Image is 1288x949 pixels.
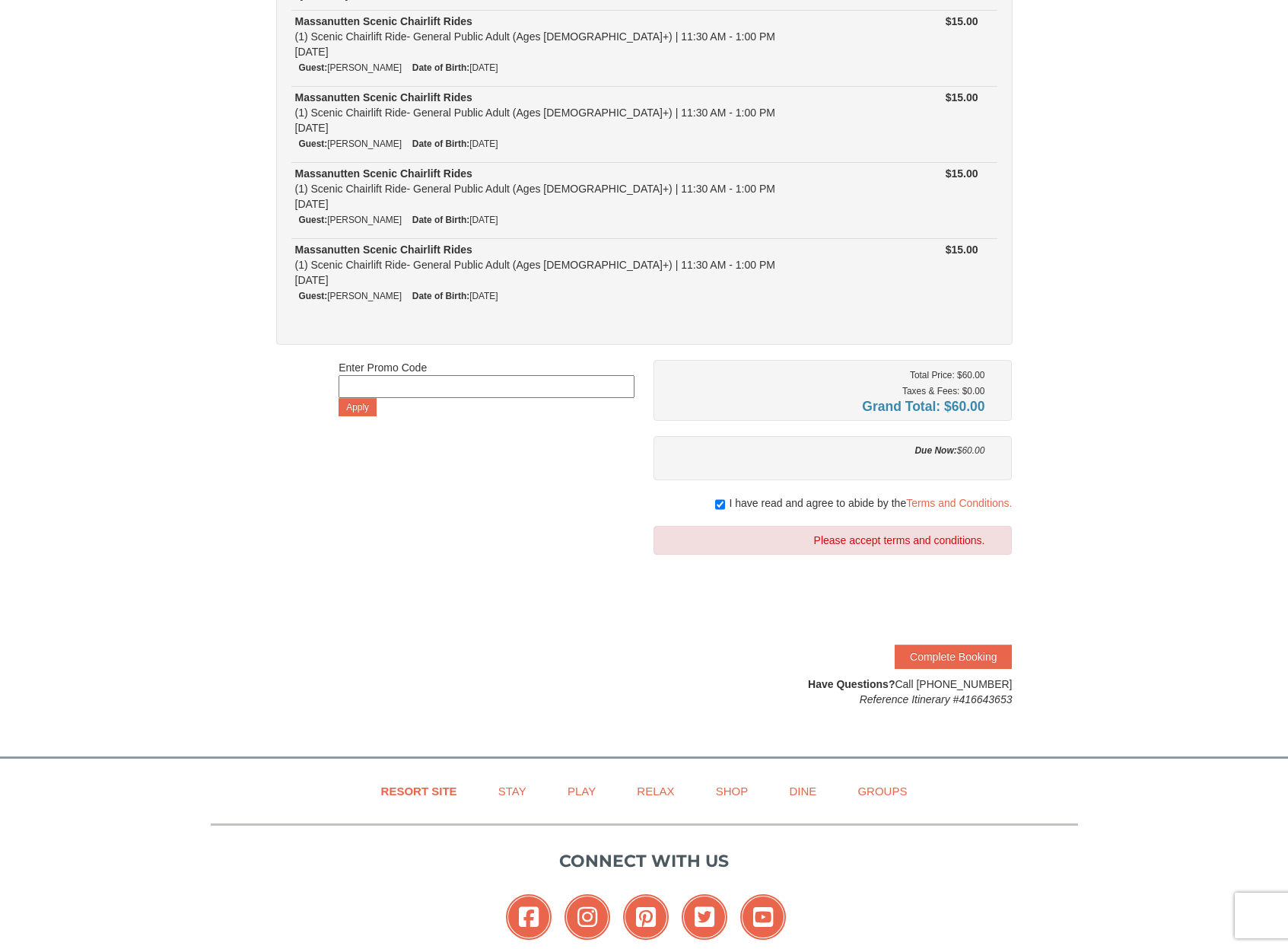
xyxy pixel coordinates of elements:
[299,215,402,225] small: [PERSON_NAME]
[339,398,377,416] button: Apply
[412,291,469,301] strong: Date of Birth:
[295,91,472,103] strong: Massanutten Scenic Chairlift Rides
[299,62,328,73] strong: Guest:
[654,677,1013,707] div: Call [PHONE_NUMBER]
[295,242,860,288] div: (1) Scenic Chairlift Ride- General Public Adult (Ages [DEMOGRAPHIC_DATA]+) | 11:30 AM - 1:00 PM [...
[299,62,402,73] small: [PERSON_NAME]
[946,91,978,103] strong: $15.00
[412,139,469,149] strong: Date of Birth:
[665,443,985,458] div: $60.00
[295,244,472,256] strong: Massanutten Scenic Chairlift Rides
[906,497,1012,509] a: Terms and Conditions.
[549,774,615,808] a: Play
[914,445,956,456] strong: Due Now:
[902,386,984,396] small: Taxes & Fees: $0.00
[295,90,860,135] div: (1) Scenic Chairlift Ride- General Public Adult (Ages [DEMOGRAPHIC_DATA]+) | 11:30 AM - 1:00 PM [...
[299,291,402,301] small: [PERSON_NAME]
[412,139,498,149] small: [DATE]
[412,215,498,225] small: [DATE]
[654,526,1013,555] div: Please accept terms and conditions.
[412,215,469,225] strong: Date of Birth:
[412,291,498,301] small: [DATE]
[339,360,634,416] div: Enter Promo Code
[895,645,1012,669] button: Complete Booking
[946,15,978,27] strong: $15.00
[946,244,978,256] strong: $15.00
[295,167,472,180] strong: Massanutten Scenic Chairlift Rides
[665,399,985,414] h4: Grand Total: $60.00
[299,139,328,149] strong: Guest:
[838,774,926,808] a: Groups
[412,62,498,73] small: [DATE]
[295,14,860,59] div: (1) Scenic Chairlift Ride- General Public Adult (Ages [DEMOGRAPHIC_DATA]+) | 11:30 AM - 1:00 PM [...
[295,15,472,27] strong: Massanutten Scenic Chairlift Rides
[479,774,545,808] a: Stay
[295,166,860,212] div: (1) Scenic Chairlift Ride- General Public Adult (Ages [DEMOGRAPHIC_DATA]+) | 11:30 AM - 1:00 PM [...
[299,139,402,149] small: [PERSON_NAME]
[781,570,1012,629] iframe: reCAPTCHA
[362,774,476,808] a: Resort Site
[729,495,1012,511] span: I have read and agree to abide by the
[211,849,1078,874] p: Connect with us
[412,62,469,73] strong: Date of Birth:
[910,370,985,381] small: Total Price: $60.00
[770,774,835,808] a: Dine
[299,215,328,225] strong: Guest:
[808,678,895,690] strong: Have Questions?
[946,167,978,180] strong: $15.00
[697,774,768,808] a: Shop
[860,693,1013,705] em: Reference Itinerary #416643653
[618,774,693,808] a: Relax
[299,291,328,301] strong: Guest:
